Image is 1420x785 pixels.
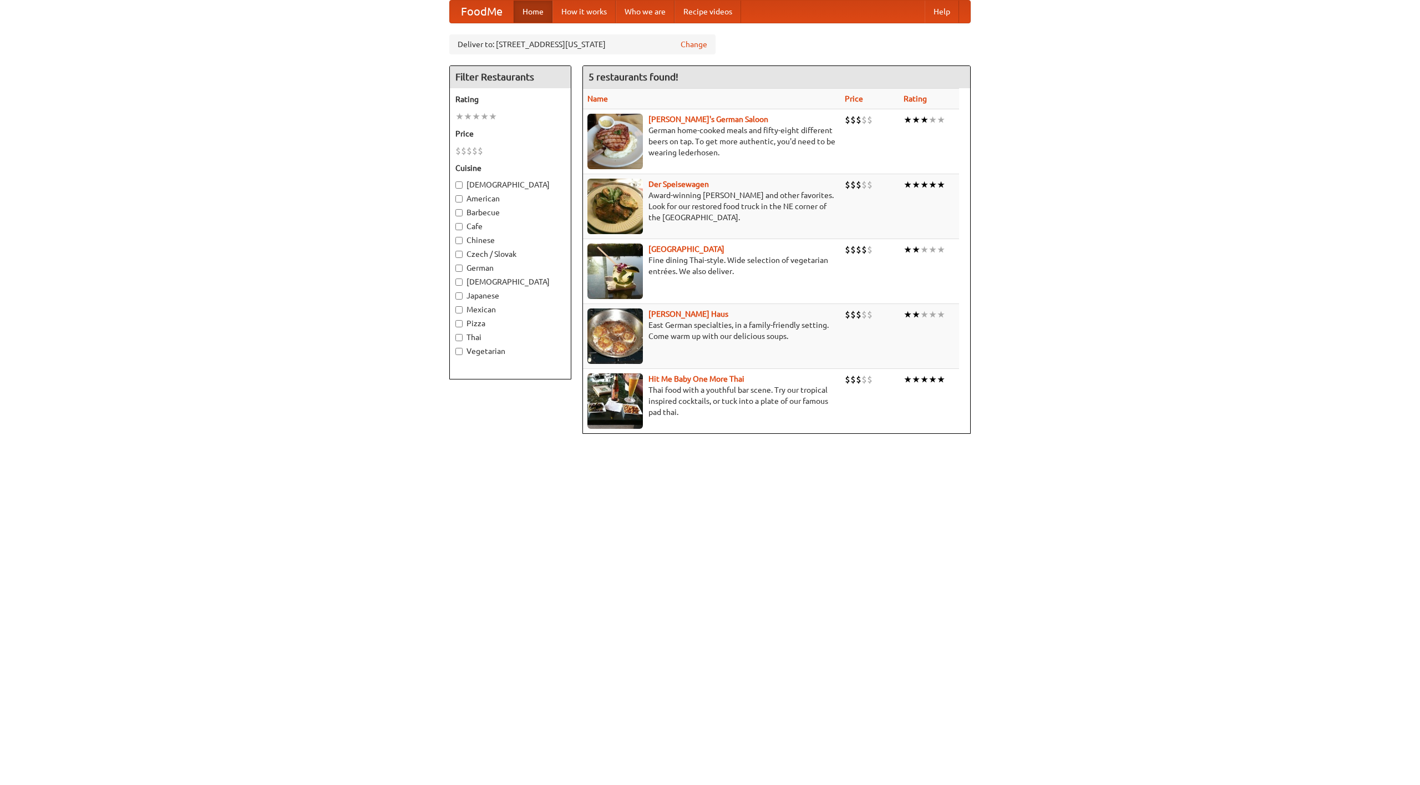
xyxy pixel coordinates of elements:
li: ★ [912,114,920,126]
li: $ [845,373,850,386]
li: ★ [489,110,497,123]
li: $ [867,244,873,256]
input: [DEMOGRAPHIC_DATA] [455,278,463,286]
p: Thai food with a youthful bar scene. Try our tropical inspired cocktails, or tuck into a plate of... [587,384,836,418]
li: $ [867,179,873,191]
li: $ [856,373,861,386]
li: $ [845,308,850,321]
label: Cafe [455,221,565,232]
p: Award-winning [PERSON_NAME] and other favorites. Look for our restored food truck in the NE corne... [587,190,836,223]
li: ★ [912,308,920,321]
li: $ [867,114,873,126]
input: Cafe [455,223,463,230]
h5: Cuisine [455,163,565,174]
li: ★ [912,179,920,191]
label: [DEMOGRAPHIC_DATA] [455,179,565,190]
li: ★ [929,373,937,386]
li: ★ [937,114,945,126]
h5: Price [455,128,565,139]
label: Czech / Slovak [455,249,565,260]
a: Hit Me Baby One More Thai [648,374,744,383]
p: German home-cooked meals and fifty-eight different beers on tap. To get more authentic, you'd nee... [587,125,836,158]
label: German [455,262,565,274]
li: ★ [937,244,945,256]
b: Der Speisewagen [648,180,709,189]
h4: Filter Restaurants [450,66,571,88]
li: ★ [904,244,912,256]
li: ★ [920,114,929,126]
li: $ [856,114,861,126]
a: Help [925,1,959,23]
a: Recipe videos [674,1,741,23]
li: ★ [920,244,929,256]
li: $ [455,145,461,157]
ng-pluralize: 5 restaurants found! [589,72,678,82]
label: [DEMOGRAPHIC_DATA] [455,276,565,287]
li: ★ [929,114,937,126]
li: $ [845,244,850,256]
input: Vegetarian [455,348,463,355]
a: [GEOGRAPHIC_DATA] [648,245,724,254]
li: ★ [937,373,945,386]
li: ★ [904,373,912,386]
label: Pizza [455,318,565,329]
a: Name [587,94,608,103]
li: $ [856,308,861,321]
label: Chinese [455,235,565,246]
li: ★ [904,114,912,126]
li: $ [845,114,850,126]
input: Thai [455,334,463,341]
li: ★ [464,110,472,123]
label: American [455,193,565,204]
a: How it works [552,1,616,23]
div: Deliver to: [STREET_ADDRESS][US_STATE] [449,34,716,54]
li: ★ [937,308,945,321]
li: ★ [937,179,945,191]
input: Japanese [455,292,463,300]
a: Price [845,94,863,103]
input: [DEMOGRAPHIC_DATA] [455,181,463,189]
a: Change [681,39,707,50]
a: [PERSON_NAME] Haus [648,310,728,318]
a: Rating [904,94,927,103]
img: esthers.jpg [587,114,643,169]
li: ★ [920,308,929,321]
input: American [455,195,463,202]
img: speisewagen.jpg [587,179,643,234]
li: ★ [920,373,929,386]
label: Vegetarian [455,346,565,357]
li: ★ [929,244,937,256]
li: $ [850,179,856,191]
li: $ [850,373,856,386]
label: Japanese [455,290,565,301]
li: ★ [912,244,920,256]
li: $ [845,179,850,191]
h5: Rating [455,94,565,105]
li: $ [856,244,861,256]
input: German [455,265,463,272]
li: $ [472,145,478,157]
a: [PERSON_NAME]'s German Saloon [648,115,768,124]
li: $ [861,179,867,191]
li: $ [478,145,483,157]
label: Barbecue [455,207,565,218]
input: Chinese [455,237,463,244]
li: $ [867,373,873,386]
p: East German specialties, in a family-friendly setting. Come warm up with our delicious soups. [587,320,836,342]
label: Thai [455,332,565,343]
li: $ [861,373,867,386]
li: $ [850,114,856,126]
img: satay.jpg [587,244,643,299]
li: $ [861,308,867,321]
a: Home [514,1,552,23]
label: Mexican [455,304,565,315]
input: Mexican [455,306,463,313]
a: FoodMe [450,1,514,23]
a: Who we are [616,1,674,23]
li: $ [850,308,856,321]
li: ★ [455,110,464,123]
img: kohlhaus.jpg [587,308,643,364]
